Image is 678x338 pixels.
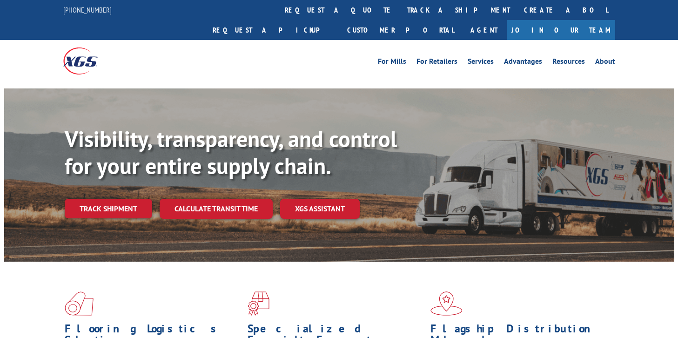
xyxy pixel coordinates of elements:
[63,5,112,14] a: [PHONE_NUMBER]
[430,291,463,316] img: xgs-icon-flagship-distribution-model-red
[65,124,397,180] b: Visibility, transparency, and control for your entire supply chain.
[248,291,269,316] img: xgs-icon-focused-on-flooring-red
[65,291,94,316] img: xgs-icon-total-supply-chain-intelligence-red
[160,199,273,219] a: Calculate transit time
[552,58,585,68] a: Resources
[65,199,152,218] a: Track shipment
[378,58,406,68] a: For Mills
[416,58,457,68] a: For Retailers
[280,199,360,219] a: XGS ASSISTANT
[206,20,340,40] a: Request a pickup
[595,58,615,68] a: About
[468,58,494,68] a: Services
[461,20,507,40] a: Agent
[507,20,615,40] a: Join Our Team
[340,20,461,40] a: Customer Portal
[504,58,542,68] a: Advantages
